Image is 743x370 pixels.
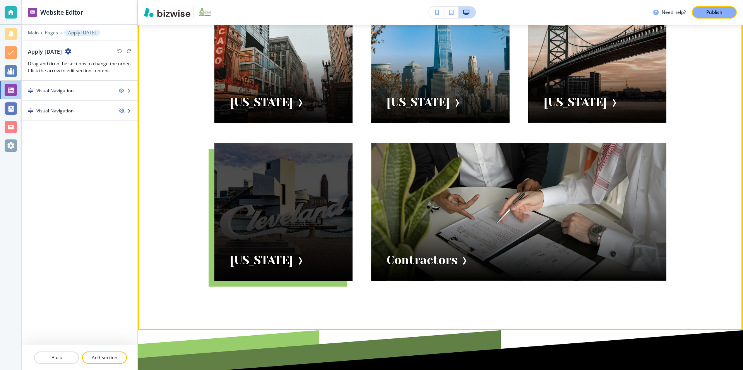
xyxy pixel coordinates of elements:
img: editor icon [28,8,37,17]
img: Bizwise Logo [144,8,190,17]
h2: Apply [DATE] [28,48,62,56]
p: Apply [DATE] [68,30,96,36]
button: Apply [DATE] [64,30,100,36]
h3: Need help? [662,9,686,16]
img: Drag [28,88,33,93]
div: Visual Navigation [36,87,74,94]
button: Add Section [82,351,127,364]
p: Publish [706,9,722,16]
img: Drag [28,108,33,114]
button: Pages [45,30,58,36]
p: Back [35,354,78,361]
button: Back [34,351,79,364]
div: DragVisual Navigation [22,81,137,100]
div: Visual Navigation [36,107,74,114]
a: Ohio[US_STATE] [214,143,353,281]
button: Main [28,30,39,36]
a: ContractorsContractors [371,143,666,281]
h2: Website Editor [40,8,83,17]
div: DragVisual Navigation [22,101,137,121]
button: Publish [692,6,737,19]
h3: Drag and drop the sections to change the order. Click the arrow to edit section content. [28,60,131,74]
img: Your Logo [197,6,213,19]
p: Add Section [83,354,126,361]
